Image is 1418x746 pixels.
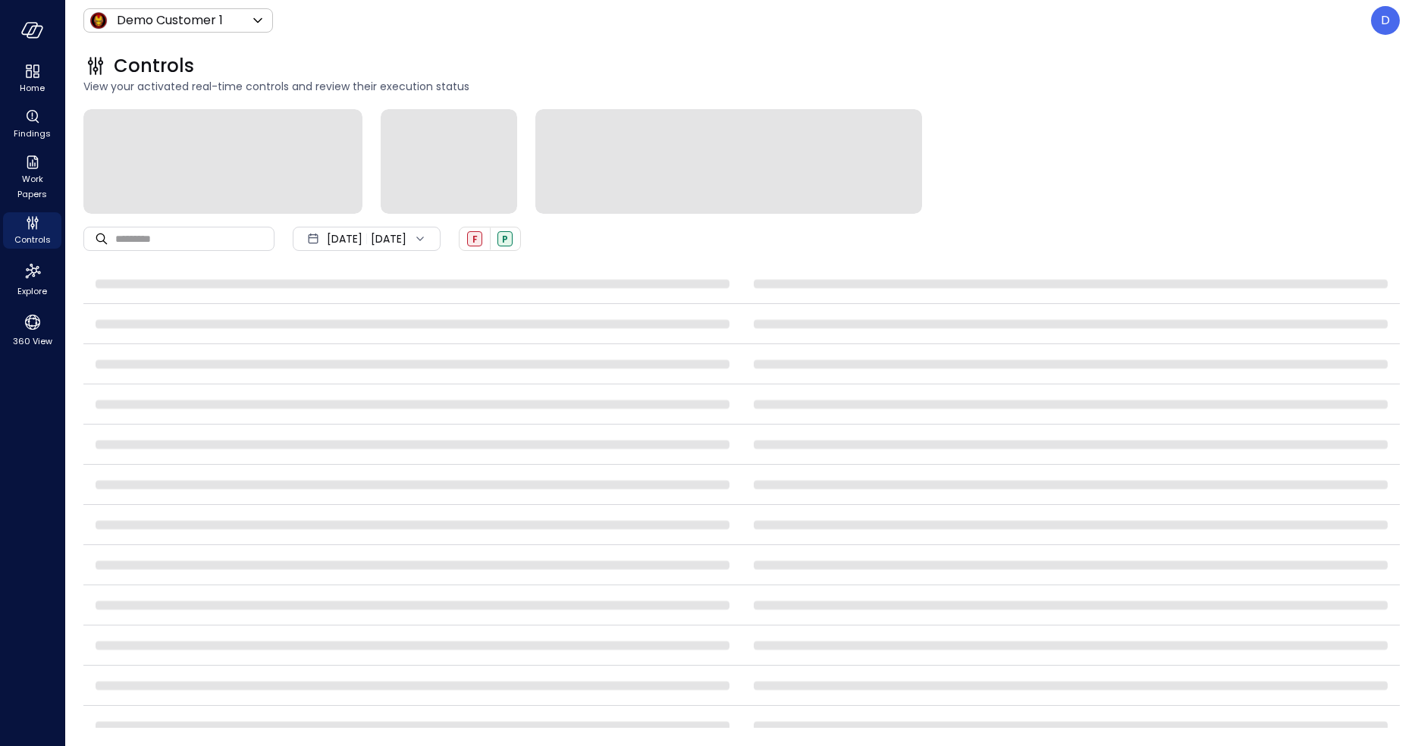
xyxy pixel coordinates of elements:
[502,233,508,246] span: P
[3,309,61,350] div: 360 View
[467,231,482,246] div: Failed
[114,54,194,78] span: Controls
[3,106,61,143] div: Findings
[3,152,61,203] div: Work Papers
[3,258,61,300] div: Explore
[497,231,513,246] div: Passed
[14,126,51,141] span: Findings
[3,212,61,249] div: Controls
[117,11,223,30] p: Demo Customer 1
[17,284,47,299] span: Explore
[472,233,478,246] span: F
[13,334,52,349] span: 360 View
[14,232,51,247] span: Controls
[1371,6,1400,35] div: Dudu
[20,80,45,96] span: Home
[1381,11,1390,30] p: D
[3,61,61,97] div: Home
[83,78,1400,95] span: View your activated real-time controls and review their execution status
[9,171,55,202] span: Work Papers
[89,11,108,30] img: Icon
[327,230,362,247] span: [DATE]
